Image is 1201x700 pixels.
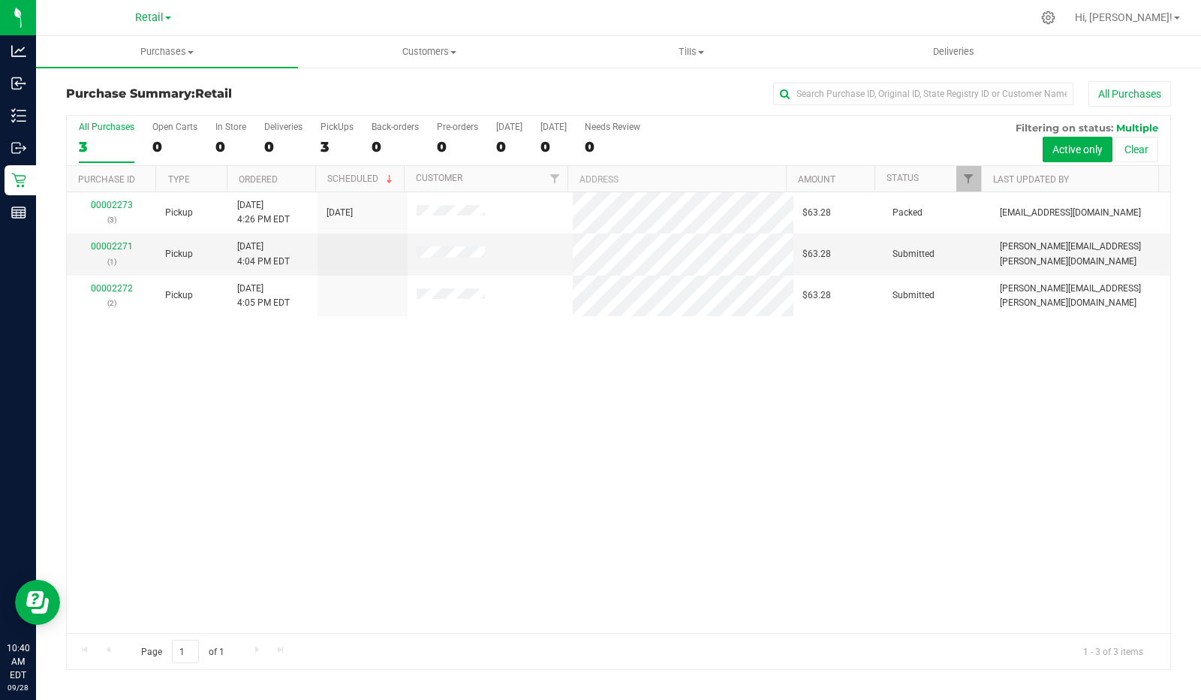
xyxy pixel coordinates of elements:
a: Customer [416,173,462,183]
span: [EMAIL_ADDRESS][DOMAIN_NAME] [1000,206,1141,220]
a: Filter [956,166,981,192]
inline-svg: Retail [11,173,26,188]
span: $63.28 [802,247,831,261]
div: Open Carts [152,122,197,132]
div: 3 [321,138,354,155]
a: Filter [543,166,567,192]
span: $63.28 [802,206,831,220]
span: [DATE] [327,206,353,220]
span: 1 - 3 of 3 items [1071,640,1155,662]
span: [PERSON_NAME][EMAIL_ADDRESS][PERSON_NAME][DOMAIN_NAME] [1000,240,1161,268]
span: Page of 1 [128,640,236,663]
input: Search Purchase ID, Original ID, State Registry ID or Customer Name... [773,83,1073,105]
th: Address [567,166,786,192]
span: Retail [195,86,232,101]
span: Pickup [165,247,193,261]
inline-svg: Analytics [11,44,26,59]
span: Customers [299,45,559,59]
div: 0 [437,138,478,155]
a: Customers [298,36,560,68]
div: 0 [372,138,419,155]
a: 00002272 [91,283,133,294]
div: 0 [264,138,303,155]
div: PickUps [321,122,354,132]
div: 0 [496,138,522,155]
span: Submitted [892,247,935,261]
a: Scheduled [327,173,396,184]
input: 1 [172,640,199,663]
span: Filtering on status: [1016,122,1113,134]
div: All Purchases [79,122,134,132]
a: Deliveries [823,36,1085,68]
span: Pickup [165,206,193,220]
p: (1) [76,255,147,269]
div: 0 [540,138,567,155]
p: 09/28 [7,682,29,693]
p: (3) [76,213,147,227]
span: [PERSON_NAME][EMAIL_ADDRESS][PERSON_NAME][DOMAIN_NAME] [1000,282,1161,310]
a: 00002273 [91,200,133,210]
button: Active only [1043,137,1112,162]
a: Last Updated By [993,174,1069,185]
a: Status [886,173,919,183]
span: Tills [561,45,821,59]
span: $63.28 [802,288,831,303]
inline-svg: Reports [11,205,26,220]
span: [DATE] 4:26 PM EDT [237,198,290,227]
span: [DATE] 4:04 PM EDT [237,240,290,268]
a: Ordered [239,174,278,185]
p: (2) [76,296,147,310]
button: Clear [1115,137,1158,162]
div: In Store [215,122,246,132]
div: 0 [152,138,197,155]
iframe: Resource center [15,580,60,625]
a: Type [168,174,190,185]
div: Needs Review [585,122,640,132]
span: Submitted [892,288,935,303]
a: Tills [560,36,822,68]
span: Packed [892,206,923,220]
div: 3 [79,138,134,155]
div: Pre-orders [437,122,478,132]
span: Hi, [PERSON_NAME]! [1075,11,1172,23]
p: 10:40 AM EDT [7,641,29,682]
span: Pickup [165,288,193,303]
div: 0 [215,138,246,155]
div: Manage settings [1039,11,1058,25]
inline-svg: Inbound [11,76,26,91]
a: 00002271 [91,241,133,252]
h3: Purchase Summary: [66,87,435,101]
span: [DATE] 4:05 PM EDT [237,282,290,310]
span: Deliveries [913,45,995,59]
inline-svg: Inventory [11,108,26,123]
div: [DATE] [496,122,522,132]
div: [DATE] [540,122,567,132]
div: Back-orders [372,122,419,132]
inline-svg: Outbound [11,140,26,155]
div: 0 [585,138,640,155]
button: All Purchases [1088,81,1171,107]
a: Purchases [36,36,298,68]
span: Purchases [36,45,298,59]
a: Amount [798,174,835,185]
span: Multiple [1116,122,1158,134]
a: Purchase ID [78,174,135,185]
span: Retail [135,11,164,24]
div: Deliveries [264,122,303,132]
